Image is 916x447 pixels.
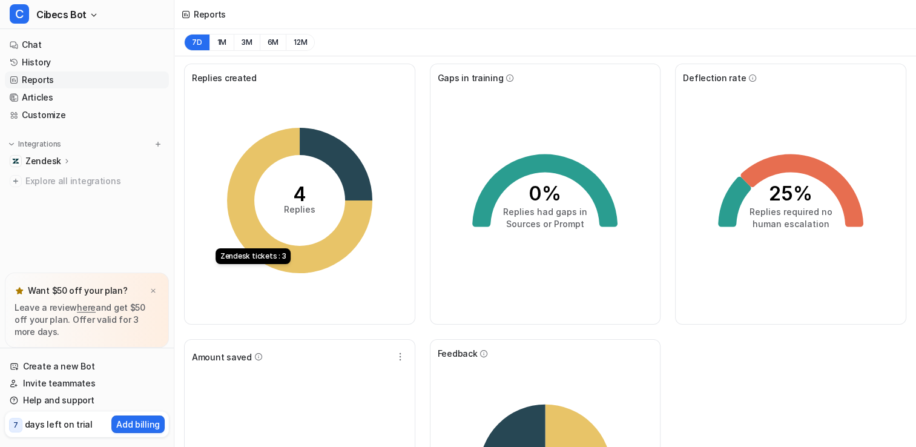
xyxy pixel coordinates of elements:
tspan: Replies had gaps in [503,206,587,216]
img: star [15,286,24,296]
span: Cibecs Bot [36,6,87,23]
a: Customize [5,107,169,124]
tspan: Replies required no [750,206,832,216]
p: 7 [13,420,18,431]
a: History [5,54,169,71]
tspan: 25% [769,182,812,205]
a: Help and support [5,392,169,409]
a: Chat [5,36,169,53]
p: Add billing [116,418,160,431]
span: Explore all integrations [25,171,164,191]
span: Deflection rate [683,71,746,84]
img: Zendesk [12,157,19,165]
span: Gaps in training [438,71,504,84]
tspan: 0% [529,182,561,205]
span: Feedback [438,347,478,360]
img: x [150,287,157,295]
tspan: Replies [284,204,315,214]
button: 1M [209,34,234,51]
a: Articles [5,89,169,106]
img: explore all integrations [10,175,22,187]
button: 12M [286,34,315,51]
a: Explore all integrations [5,173,169,190]
p: Want $50 off your plan? [28,285,128,297]
button: Add billing [111,416,165,433]
a: Reports [5,71,169,88]
p: Integrations [18,139,61,149]
span: Replies created [192,71,257,84]
p: days left on trial [25,418,93,431]
span: Amount saved [192,351,252,363]
tspan: Sources or Prompt [506,218,584,228]
a: Invite teammates [5,375,169,392]
img: menu_add.svg [154,140,162,148]
tspan: 4 [293,182,306,206]
p: Leave a review and get $50 off your plan. Offer valid for 3 more days. [15,302,159,338]
a: here [77,302,96,313]
button: Integrations [5,138,65,150]
button: 3M [234,34,260,51]
a: Create a new Bot [5,358,169,375]
button: 7D [184,34,209,51]
button: 6M [260,34,286,51]
tspan: human escalation [753,218,829,228]
span: C [10,4,29,24]
img: expand menu [7,140,16,148]
div: Reports [194,8,226,21]
p: Zendesk [25,155,61,167]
